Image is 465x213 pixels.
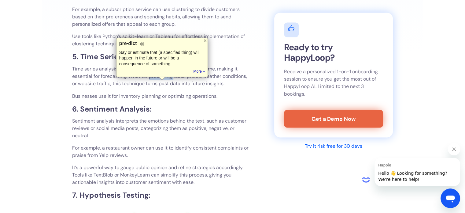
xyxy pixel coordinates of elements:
strong: 5. Time Series Analysis: [72,52,156,61]
p: Receive a personalized 1-on-1 onboarding session to ensure you get the most out of HappyLoop AI. ... [284,68,383,98]
p: Sentiment analysis interprets the emotions behind the text, such as customer reviews or social me... [72,117,250,139]
strong: 6. Sentiment Analysis: [72,104,152,113]
p: For example, a subscription service can use clustering to divide customers based on their prefere... [72,6,250,28]
iframe: no content [360,174,372,186]
strong: 7. Hypothesis Testing: [72,190,150,200]
p: Use tools like Python’s scikit-learn or Tableau for effortless implementation of clustering techn... [72,33,250,48]
div: Try it risk free for 30 days [305,143,362,150]
a: Get a Demo Now [284,110,383,128]
div: Happie says "Hello 👋 Looking for something? We’re here to help!". Open messaging window to contin... [360,143,460,186]
p: Time series analysis focuses on understanding trends over time, making it essential for forecasti... [72,65,250,87]
p: For example, a restaurant owner can use it to identify consistent complaints or praise from Yelp ... [72,144,250,159]
iframe: Button to launch messaging window [441,188,460,208]
p: Businesses use it for inventory planning or optimizing operations. [72,92,250,100]
p: It’s a powerful way to gauge public opinion and refine strategies accordingly. Tools like TextBlo... [72,164,250,186]
iframe: Close message from Happie [448,143,460,155]
iframe: Message from Happie [375,158,460,186]
h2: Ready to try HappyLoop? [284,42,383,63]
